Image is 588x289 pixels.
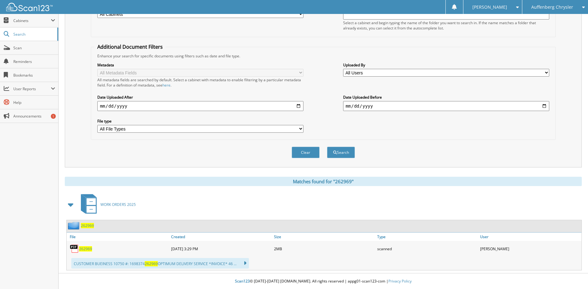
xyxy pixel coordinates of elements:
[97,77,303,88] div: All metadata fields are searched by default. Select a cabinet with metadata to enable filtering b...
[235,278,250,284] span: Scan123
[67,233,170,241] a: File
[479,233,581,241] a: User
[292,147,320,158] button: Clear
[51,114,56,119] div: 1
[557,259,588,289] iframe: Chat Widget
[13,45,55,51] span: Scan
[13,86,51,91] span: User Reports
[343,101,549,111] input: end
[13,59,55,64] span: Reminders
[97,101,303,111] input: start
[472,5,507,9] span: [PERSON_NAME]
[343,62,549,68] label: Uploaded By
[94,43,166,50] legend: Additional Document Filters
[13,73,55,78] span: Bookmarks
[13,32,54,37] span: Search
[376,233,479,241] a: Type
[59,274,588,289] div: © [DATE]-[DATE] [DOMAIN_NAME]. All rights reserved | appg01-scan123-com |
[343,95,549,100] label: Date Uploaded Before
[6,3,53,11] img: scan123-logo-white.svg
[97,95,303,100] label: Date Uploaded After
[77,192,136,217] a: WORK ORDERS 2025
[272,242,375,255] div: 2MB
[479,242,581,255] div: [PERSON_NAME]
[145,261,158,266] span: 262969
[376,242,479,255] div: scanned
[97,118,303,124] label: File type
[13,100,55,105] span: Help
[162,82,170,88] a: here
[170,242,272,255] div: [DATE] 3:29 PM
[343,20,549,31] div: Select a cabinet and begin typing the name of the folder you want to search in. If the name match...
[170,233,272,241] a: Created
[94,53,552,59] div: Enhance your search for specific documents using filters such as date and file type.
[100,202,136,207] span: WORK ORDERS 2025
[13,18,51,23] span: Cabinets
[13,113,55,119] span: Announcements
[272,233,375,241] a: Size
[79,246,92,251] a: 262969
[70,244,79,253] img: PDF.png
[71,258,249,269] div: CUSTOMER BUEINESS 10750 #: 1698374 OPTIMUM DELIVERY SERVICE *INVOICE* 46 ...
[81,223,94,228] a: 262969
[97,62,303,68] label: Metadata
[68,222,81,229] img: folder2.png
[327,147,355,158] button: Search
[65,177,582,186] div: Matches found for "262969"
[388,278,412,284] a: Privacy Policy
[531,5,573,9] span: Auffenberg Chrysler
